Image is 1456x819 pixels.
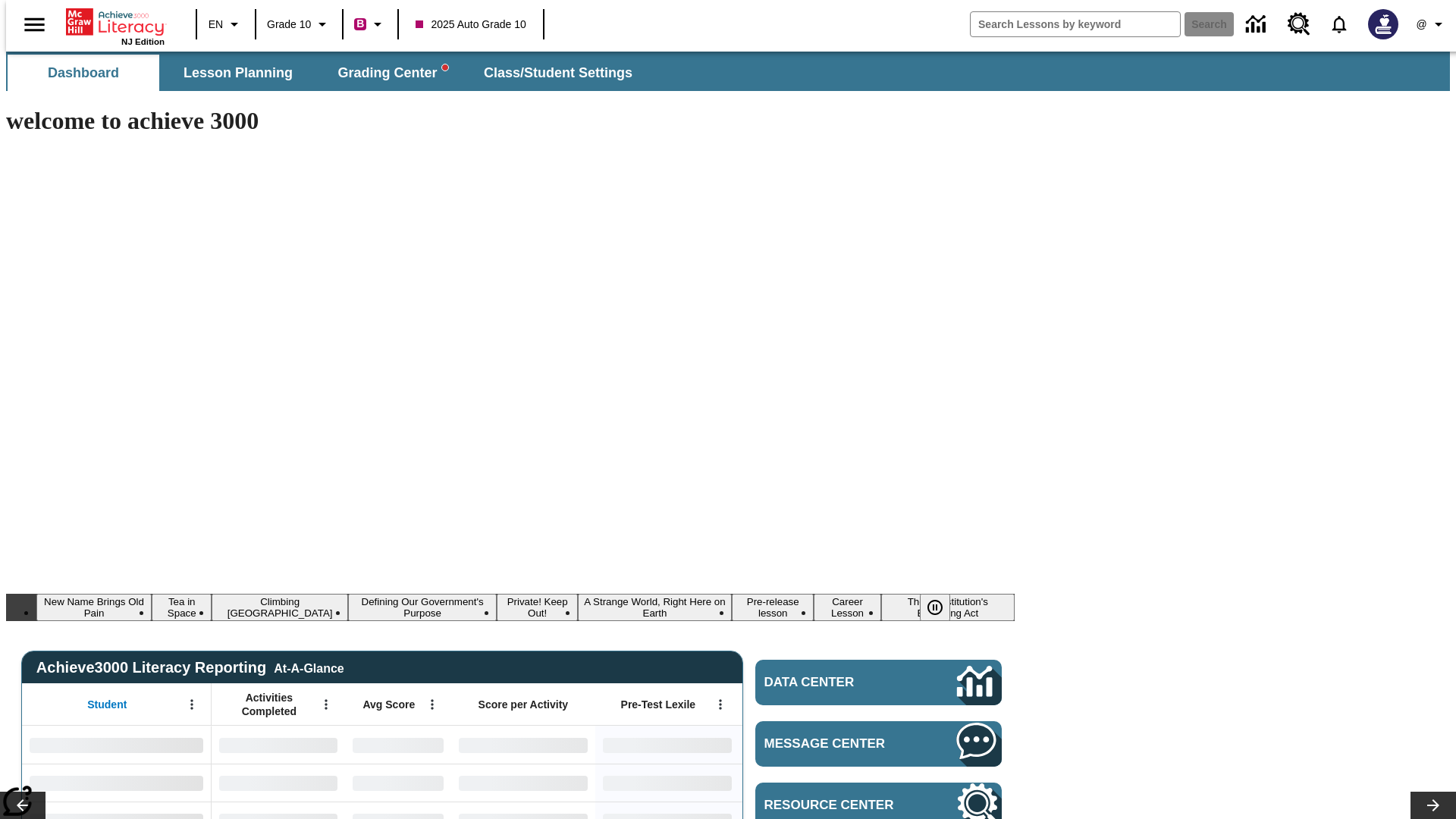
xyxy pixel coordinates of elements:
[1319,5,1359,44] a: Notifications
[497,594,578,621] button: Slide 5 Private! Keep Out!
[920,594,965,621] div: Pause
[184,64,293,82] span: Lesson Planning
[202,11,250,38] button: Language: EN, Select a language
[212,726,345,764] div: No Data,
[274,659,344,676] div: At-A-Glance
[152,594,212,621] button: Slide 2 Tea in Space
[219,691,319,718] span: Activities Completed
[362,698,415,711] span: Avg Score
[732,594,814,621] button: Slide 7 Pre-release lesson
[1279,4,1319,45] a: Resource Center, Will open in new tab
[212,594,347,621] button: Slide 3 Climbing Mount Tai
[209,17,223,33] span: EN
[345,726,451,764] div: No Data,
[356,14,364,33] span: B
[416,17,526,33] span: 2025 Auto Grade 10
[6,107,1015,135] h1: welcome to achieve 3000
[484,64,632,82] span: Class/Student Settings
[261,11,337,38] button: Grade: Grade 10, Select a grade
[755,660,1002,705] a: Data Center
[755,721,1002,767] a: Message Center
[421,693,444,716] button: Open Menu
[1410,792,1456,819] button: Lesson carousel, Next
[621,698,696,711] span: Pre-Test Lexile
[814,594,880,621] button: Slide 8 Career Lesson
[881,594,1015,621] button: Slide 9 The Constitution's Balancing Act
[1237,4,1279,45] a: Data Center
[8,55,159,91] button: Dashboard
[315,693,337,716] button: Open Menu
[87,698,127,711] span: Student
[479,698,569,711] span: Score per Activity
[317,55,469,91] button: Grading Center
[472,55,645,91] button: Class/Student Settings
[36,659,344,676] span: Achieve3000 Literacy Reporting
[345,764,451,802] div: No Data,
[764,798,912,813] span: Resource Center
[212,764,345,802] div: No Data,
[920,594,950,621] button: Pause
[180,693,203,716] button: Open Menu
[36,594,152,621] button: Slide 1 New Name Brings Old Pain
[6,52,1450,91] div: SubNavbar
[764,675,906,690] span: Data Center
[971,12,1180,36] input: search field
[1368,9,1398,39] img: Avatar
[12,2,57,47] button: Open side menu
[578,594,732,621] button: Slide 6 A Strange World, Right Here on Earth
[162,55,314,91] button: Lesson Planning
[442,64,448,71] svg: writing assistant alert
[267,17,311,33] span: Grade 10
[1359,5,1407,44] button: Select a new avatar
[764,736,912,752] span: Message Center
[48,64,119,82] span: Dashboard
[1416,17,1426,33] span: @
[66,7,165,37] a: Home
[709,693,732,716] button: Open Menu
[121,37,165,46] span: NJ Edition
[348,11,393,38] button: Boost Class color is violet red. Change class color
[1407,11,1456,38] button: Profile/Settings
[337,64,447,82] span: Grading Center
[348,594,497,621] button: Slide 4 Defining Our Government's Purpose
[66,5,165,46] div: Home
[6,55,646,91] div: SubNavbar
